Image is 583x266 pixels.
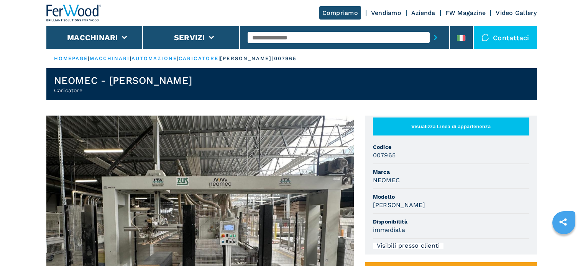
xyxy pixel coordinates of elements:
[373,151,396,160] h3: 007965
[54,74,192,86] h1: NEOMEC - [PERSON_NAME]
[67,33,118,42] button: Macchinari
[54,55,88,61] a: HOMEPAGE
[218,55,220,61] span: |
[496,9,537,16] a: Video Gallery
[373,117,529,135] button: Visualizza Linea di appartenenza
[174,33,205,42] button: Servizi
[373,168,529,176] span: Marca
[373,143,529,151] span: Codice
[373,193,529,201] span: Modello
[177,55,179,61] span: |
[373,243,444,249] div: Visibili presso clienti
[411,9,435,16] a: Azienda
[373,225,405,234] h3: immediata
[373,176,400,184] h3: NEOMEC
[373,201,425,209] h3: [PERSON_NAME]
[474,26,537,49] div: Contattaci
[373,218,529,225] span: Disponibilità
[430,29,442,46] button: submit-button
[90,55,130,61] a: macchinari
[220,55,274,62] p: [PERSON_NAME] |
[553,212,573,232] a: sharethis
[131,55,177,61] a: automazione
[319,6,361,20] a: Compriamo
[54,86,192,94] h2: Caricatore
[88,55,89,61] span: |
[371,9,401,16] a: Vendiamo
[46,5,102,21] img: Ferwood
[481,34,489,41] img: Contattaci
[445,9,486,16] a: FW Magazine
[179,55,218,61] a: caricatore
[274,55,297,62] p: 007965
[130,55,131,61] span: |
[550,232,577,260] iframe: Chat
